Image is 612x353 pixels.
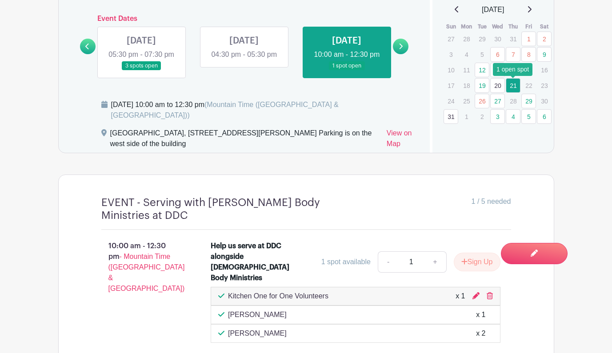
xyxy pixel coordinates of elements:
div: x 1 [476,309,485,320]
p: 30 [490,32,505,46]
a: 13 [490,63,505,77]
a: 12 [475,63,489,77]
a: 27 [490,94,505,108]
a: View on Map [387,128,419,153]
p: 10 [444,63,458,77]
a: 19 [475,78,489,93]
h4: EVENT - Serving with [PERSON_NAME] Body Ministries at DDC [101,196,346,222]
p: [PERSON_NAME] [228,328,287,339]
a: 6 [490,47,505,62]
p: 10:00 am - 12:30 pm [87,237,197,297]
span: (Mountain Time ([GEOGRAPHIC_DATA] & [GEOGRAPHIC_DATA])) [111,101,339,119]
th: Sun [443,22,459,31]
button: Sign Up [454,253,500,271]
a: 21 [506,78,520,93]
p: 1 [459,110,474,123]
span: - Mountain Time ([GEOGRAPHIC_DATA] & [GEOGRAPHIC_DATA]) [108,253,185,292]
th: Wed [490,22,505,31]
a: 31 [444,109,458,124]
p: 3 [444,48,458,61]
th: Sat [536,22,552,31]
th: Tue [474,22,490,31]
div: x 1 [456,291,465,301]
p: 28 [459,32,474,46]
a: 29 [521,94,536,108]
p: 11 [459,63,474,77]
a: - [378,251,398,273]
p: 2 [475,110,489,123]
p: 4 [459,48,474,61]
a: 1 [521,32,536,46]
a: 6 [537,109,552,124]
p: 27 [444,32,458,46]
a: 5 [521,109,536,124]
p: Kitchen One for One Volunteers [228,291,328,301]
a: 26 [475,94,489,108]
p: 25 [459,94,474,108]
p: 22 [521,79,536,92]
p: 29 [475,32,489,46]
th: Fri [521,22,536,31]
p: 28 [506,94,520,108]
p: 17 [444,79,458,92]
p: 30 [537,94,552,108]
div: 1 spot available [321,257,371,267]
a: 4 [506,109,520,124]
a: 2 [537,32,552,46]
p: 18 [459,79,474,92]
p: [PERSON_NAME] [228,309,287,320]
a: + [424,251,446,273]
a: 9 [537,47,552,62]
th: Thu [505,22,521,31]
span: [DATE] [482,4,504,15]
p: 5 [475,48,489,61]
a: 7 [506,47,520,62]
span: 1 / 5 needed [472,196,511,207]
p: 23 [537,79,552,92]
div: x 2 [476,328,485,339]
div: [GEOGRAPHIC_DATA], [STREET_ADDRESS][PERSON_NAME] Parking is on the west side of the building [110,128,380,153]
div: 1 open spot [493,63,532,76]
a: 20 [490,78,505,93]
a: 3 [490,109,505,124]
p: 24 [444,94,458,108]
div: Help us serve at DDC alongside [DEMOGRAPHIC_DATA] Body Ministries [211,241,289,283]
div: [DATE] 10:00 am to 12:30 pm [111,99,420,121]
p: 16 [537,63,552,77]
h6: Event Dates [96,15,393,23]
th: Mon [459,22,474,31]
a: 8 [521,47,536,62]
p: 31 [506,32,520,46]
